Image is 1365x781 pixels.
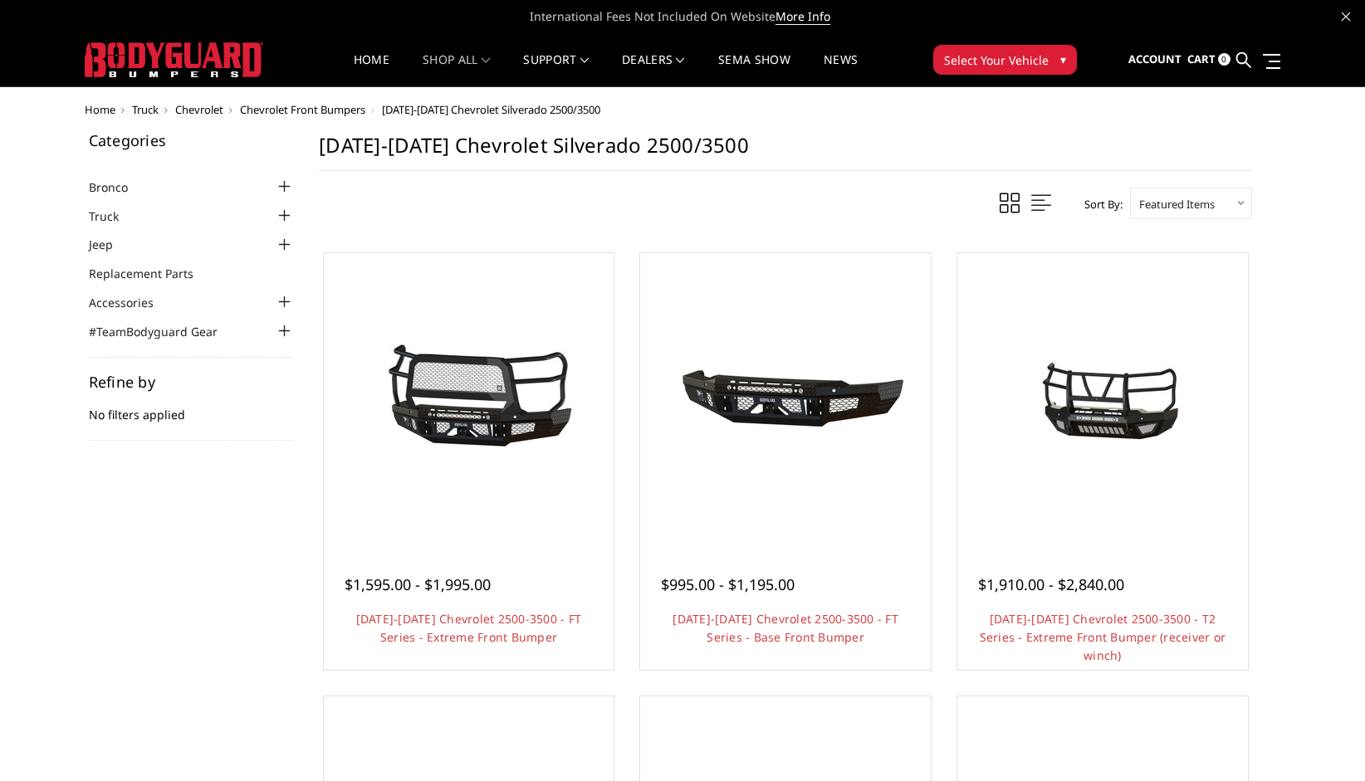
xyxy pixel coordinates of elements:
div: No filters applied [89,374,295,441]
a: shop all [423,54,490,86]
a: Chevrolet [175,102,223,117]
span: $1,910.00 - $2,840.00 [978,574,1124,594]
button: Select Your Vehicle [933,45,1077,75]
a: Accessories [89,294,174,311]
a: SEMA Show [718,54,790,86]
a: Chevrolet Front Bumpers [240,102,365,117]
img: BODYGUARD BUMPERS [85,42,263,77]
a: Bronco [89,178,149,196]
a: Replacement Parts [89,265,214,282]
a: 2024-2025 Chevrolet 2500-3500 - FT Series - Extreme Front Bumper 2024-2025 Chevrolet 2500-3500 - ... [328,257,610,539]
a: 2024-2025 Chevrolet 2500-3500 - T2 Series - Extreme Front Bumper (receiver or winch) 2024-2025 Ch... [961,257,1244,539]
span: ▾ [1060,51,1066,68]
h5: Categories [89,133,295,148]
a: Truck [132,102,159,117]
a: [DATE]-[DATE] Chevrolet 2500-3500 - FT Series - Base Front Bumper [673,611,898,645]
a: Support [523,54,589,86]
span: $1,595.00 - $1,995.00 [345,574,491,594]
span: Select Your Vehicle [944,51,1049,69]
span: $995.00 - $1,195.00 [661,574,795,594]
a: News [824,54,858,86]
span: 0 [1218,53,1230,66]
a: #TeamBodyguard Gear [89,323,238,340]
span: Account [1128,51,1182,66]
a: [DATE]-[DATE] Chevrolet 2500-3500 - T2 Series - Extreme Front Bumper (receiver or winch) [980,611,1226,663]
span: [DATE]-[DATE] Chevrolet Silverado 2500/3500 [382,102,600,117]
a: More Info [775,8,830,25]
a: Home [85,102,115,117]
a: Jeep [89,236,134,253]
a: Account [1128,37,1182,82]
span: Cart [1187,51,1216,66]
a: 2024-2025 Chevrolet 2500-3500 - FT Series - Base Front Bumper 2024-2025 Chevrolet 2500-3500 - FT ... [644,257,927,539]
a: Cart 0 [1187,37,1230,82]
a: [DATE]-[DATE] Chevrolet 2500-3500 - FT Series - Extreme Front Bumper [356,611,582,645]
h1: [DATE]-[DATE] Chevrolet Silverado 2500/3500 [319,133,1252,171]
label: Sort By: [1075,192,1123,217]
a: Dealers [622,54,685,86]
a: Home [354,54,389,86]
h5: Refine by [89,374,295,389]
a: Truck [89,207,139,225]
